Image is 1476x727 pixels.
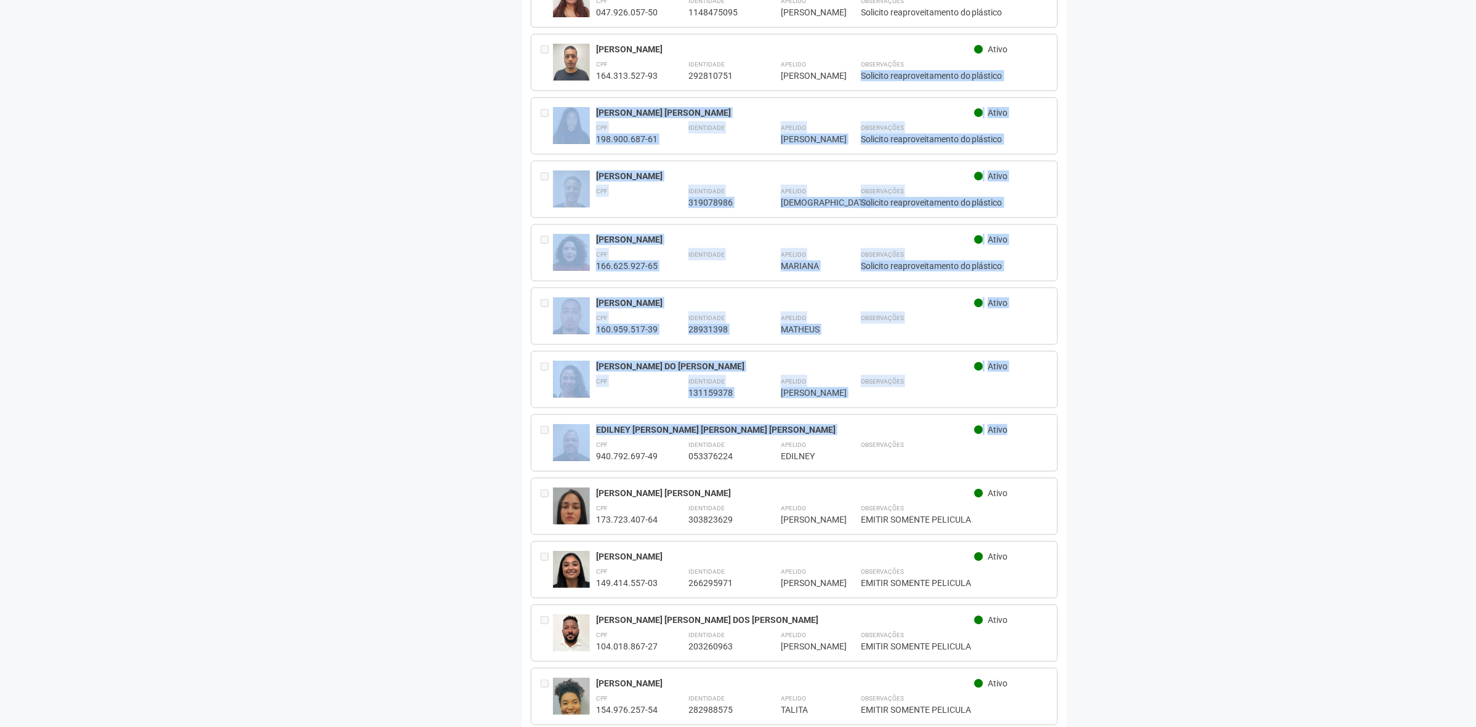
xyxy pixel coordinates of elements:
strong: CPF [596,441,608,448]
div: [PERSON_NAME] [781,70,830,81]
span: Ativo [988,108,1007,118]
strong: Observações [861,632,904,638]
div: 160.959.517-39 [596,324,658,335]
strong: Identidade [688,61,725,68]
div: Entre em contato com a Aministração para solicitar o cancelamento ou 2a via [541,678,553,715]
div: 131159378 [688,387,750,398]
strong: Apelido [781,695,806,702]
strong: Observações [861,568,904,575]
strong: Observações [861,695,904,702]
strong: CPF [596,251,608,258]
strong: CPF [596,568,608,575]
span: Ativo [988,235,1007,244]
div: 173.723.407-64 [596,514,658,525]
div: [PERSON_NAME] [781,641,830,652]
div: EMITIR SOMENTE PELICULA [861,514,1049,525]
div: Entre em contato com a Aministração para solicitar o cancelamento ou 2a via [541,171,553,208]
div: EDILNEY [781,451,830,462]
img: user.jpg [553,234,590,275]
span: Ativo [988,615,1007,625]
div: EMITIR SOMENTE PELICULA [861,577,1049,588]
div: Entre em contato com a Aministração para solicitar o cancelamento ou 2a via [541,234,553,271]
strong: Identidade [688,695,725,702]
strong: Apelido [781,505,806,512]
strong: Identidade [688,568,725,575]
div: Solicito reaproveitamento do plástico [861,134,1049,145]
span: Ativo [988,44,1007,54]
strong: Apelido [781,568,806,575]
img: user.jpg [553,107,590,144]
div: [PERSON_NAME] [781,7,830,18]
div: Solicito reaproveitamento do plástico [861,7,1049,18]
strong: Identidade [688,188,725,195]
strong: Apelido [781,124,806,131]
strong: Apelido [781,632,806,638]
strong: Identidade [688,632,725,638]
strong: Observações [861,251,904,258]
div: Entre em contato com a Aministração para solicitar o cancelamento ou 2a via [541,44,553,81]
strong: Apelido [781,188,806,195]
img: user.jpg [553,551,590,600]
div: [PERSON_NAME] [781,387,830,398]
span: Ativo [988,298,1007,308]
div: 053376224 [688,451,750,462]
div: [PERSON_NAME] [596,297,975,308]
strong: CPF [596,695,608,702]
div: MARIANA [781,260,830,271]
strong: CPF [596,378,608,385]
strong: CPF [596,315,608,321]
div: 154.976.257-54 [596,704,658,715]
strong: Identidade [688,315,725,321]
div: 940.792.697-49 [596,451,658,462]
strong: Apelido [781,315,806,321]
div: [PERSON_NAME] [781,134,830,145]
div: Entre em contato com a Aministração para solicitar o cancelamento ou 2a via [541,614,553,652]
div: TALITA [781,704,830,715]
div: Solicito reaproveitamento do plástico [861,70,1049,81]
img: user.jpg [553,614,590,652]
strong: Observações [861,315,904,321]
strong: CPF [596,61,608,68]
div: Entre em contato com a Aministração para solicitar o cancelamento ou 2a via [541,361,553,398]
strong: Identidade [688,124,725,131]
div: [PERSON_NAME] [596,44,975,55]
div: 047.926.057-50 [596,7,658,18]
div: Solicito reaproveitamento do plástico [861,197,1049,208]
div: 319078986 [688,197,750,208]
strong: Observações [861,378,904,385]
div: 28931398 [688,324,750,335]
div: [PERSON_NAME] [596,551,975,562]
div: [PERSON_NAME] [PERSON_NAME] [596,488,975,499]
strong: Observações [861,188,904,195]
strong: Observações [861,441,904,448]
div: EMITIR SOMENTE PELICULA [861,641,1049,652]
div: [DEMOGRAPHIC_DATA] [781,197,830,208]
strong: Identidade [688,505,725,512]
div: [PERSON_NAME] [596,678,975,689]
div: [PERSON_NAME] [596,171,975,182]
strong: Observações [861,124,904,131]
div: Entre em contato com a Aministração para solicitar o cancelamento ou 2a via [541,107,553,145]
strong: Apelido [781,441,806,448]
img: user.jpg [553,44,590,93]
div: [PERSON_NAME] [PERSON_NAME] DOS [PERSON_NAME] [596,614,975,625]
strong: Observações [861,61,904,68]
img: user.jpg [553,361,590,408]
div: Entre em contato com a Aministração para solicitar o cancelamento ou 2a via [541,297,553,335]
div: 104.018.867-27 [596,641,658,652]
strong: Identidade [688,378,725,385]
img: user.jpg [553,297,590,342]
div: 149.414.557-03 [596,577,658,588]
img: user.jpg [553,488,590,542]
span: Ativo [988,425,1007,435]
strong: CPF [596,632,608,638]
span: Ativo [988,488,1007,498]
strong: Apelido [781,378,806,385]
div: EDILNEY [PERSON_NAME] [PERSON_NAME] [PERSON_NAME] [596,424,975,435]
span: Ativo [988,171,1007,181]
div: 1148475095 [688,7,750,18]
div: Solicito reaproveitamento do plástico [861,260,1049,271]
div: 164.313.527-93 [596,70,658,81]
div: MATHEUS [781,324,830,335]
span: Ativo [988,552,1007,561]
